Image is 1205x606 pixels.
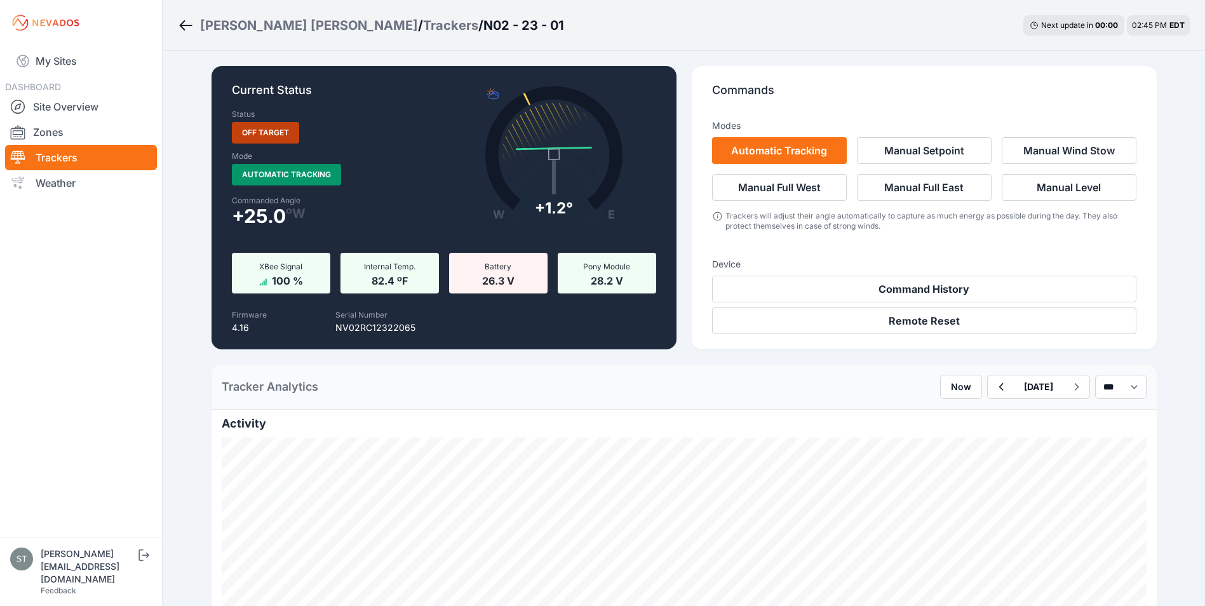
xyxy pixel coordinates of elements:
[591,272,623,287] span: 28.2 V
[5,145,157,170] a: Trackers
[535,198,573,219] div: + 1.2°
[725,211,1136,231] div: Trackers will adjust their angle automatically to capture as much energy as possible during the d...
[1002,174,1136,201] button: Manual Level
[1014,375,1063,398] button: [DATE]
[335,310,387,320] label: Serial Number
[259,262,302,271] span: XBee Signal
[5,119,157,145] a: Zones
[712,81,1136,109] p: Commands
[478,17,483,34] span: /
[232,196,436,206] label: Commanded Angle
[232,208,286,224] span: + 25.0
[485,262,511,271] span: Battery
[712,276,1136,302] button: Command History
[712,137,847,164] button: Automatic Tracking
[712,119,741,132] h3: Modes
[712,258,1136,271] h3: Device
[222,415,1147,433] h2: Activity
[335,321,415,334] p: NV02RC12322065
[857,174,992,201] button: Manual Full East
[423,17,478,34] a: Trackers
[222,378,318,396] h2: Tracker Analytics
[5,46,157,76] a: My Sites
[482,272,515,287] span: 26.3 V
[1169,20,1185,30] span: EDT
[712,307,1136,334] button: Remote Reset
[1041,20,1093,30] span: Next update in
[10,13,81,33] img: Nevados
[940,375,982,399] button: Now
[5,94,157,119] a: Site Overview
[418,17,423,34] span: /
[5,81,61,92] span: DASHBOARD
[364,262,415,271] span: Internal Temp.
[41,586,76,595] a: Feedback
[232,164,341,185] span: Automatic Tracking
[286,208,306,219] span: º W
[483,17,564,34] h3: N02 - 23 - 01
[5,170,157,196] a: Weather
[857,137,992,164] button: Manual Setpoint
[232,321,267,334] p: 4.16
[272,272,303,287] span: 100 %
[372,272,408,287] span: 82.4 ºF
[232,81,656,109] p: Current Status
[232,310,267,320] label: Firmware
[200,17,418,34] a: [PERSON_NAME] [PERSON_NAME]
[232,122,299,144] span: Off Target
[1095,20,1118,30] div: 00 : 00
[1002,137,1136,164] button: Manual Wind Stow
[178,9,564,42] nav: Breadcrumb
[712,174,847,201] button: Manual Full West
[41,548,136,586] div: [PERSON_NAME][EMAIL_ADDRESS][DOMAIN_NAME]
[1132,20,1167,30] span: 02:45 PM
[583,262,630,271] span: Pony Module
[232,109,255,119] label: Status
[232,151,252,161] label: Mode
[10,548,33,570] img: steve@nevados.solar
